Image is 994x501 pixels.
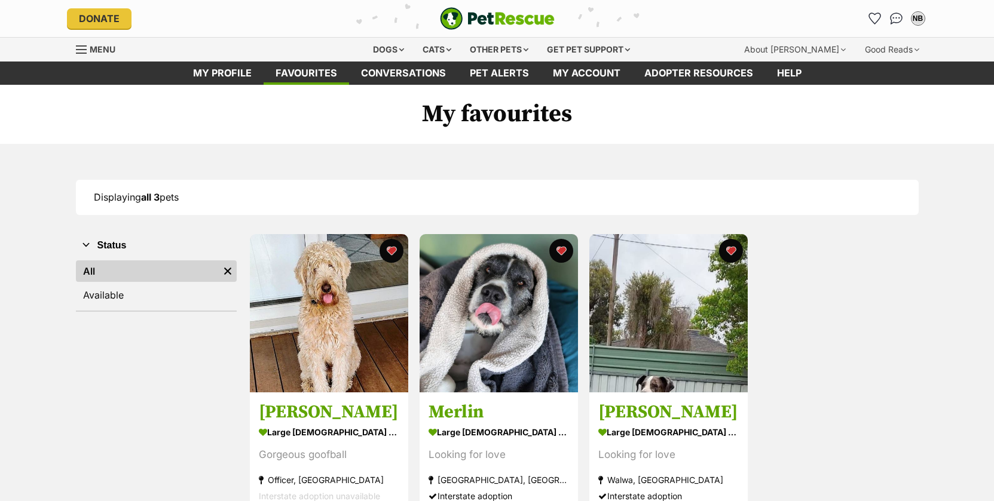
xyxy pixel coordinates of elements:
[259,423,399,441] div: large [DEMOGRAPHIC_DATA] Dog
[365,38,412,62] div: Dogs
[440,7,555,30] a: PetRescue
[349,62,458,85] a: conversations
[632,62,765,85] a: Adopter resources
[598,472,739,488] div: Walwa, [GEOGRAPHIC_DATA]
[429,401,569,423] h3: Merlin
[259,447,399,463] div: Gorgeous goofball
[250,234,408,392] img: Marshall Uffelman
[429,447,569,463] div: Looking for love
[541,62,632,85] a: My account
[264,62,349,85] a: Favourites
[259,401,399,423] h3: [PERSON_NAME]
[429,423,569,441] div: large [DEMOGRAPHIC_DATA] Dog
[440,7,555,30] img: logo-e224e6f780fb5917bec1dbf3a21bbac754714ae5b6737aabdf751b685950b380.svg
[857,38,928,62] div: Good Reads
[598,423,739,441] div: large [DEMOGRAPHIC_DATA] Dog
[94,191,179,203] span: Displaying pets
[219,260,237,282] a: Remove filter
[765,62,813,85] a: Help
[259,491,380,501] span: Interstate adoption unavailable
[909,9,928,28] button: My account
[76,238,237,253] button: Status
[76,258,237,311] div: Status
[259,472,399,488] div: Officer, [GEOGRAPHIC_DATA]
[589,234,748,392] img: Sheck
[76,260,219,282] a: All
[67,8,131,29] a: Donate
[887,9,906,28] a: Conversations
[865,9,928,28] ul: Account quick links
[380,239,403,263] button: favourite
[539,38,638,62] div: Get pet support
[76,284,237,306] a: Available
[181,62,264,85] a: My profile
[912,13,924,24] div: NB
[865,9,885,28] a: Favourites
[719,239,743,263] button: favourite
[429,472,569,488] div: [GEOGRAPHIC_DATA], [GEOGRAPHIC_DATA]
[414,38,460,62] div: Cats
[90,44,115,54] span: Menu
[141,191,160,203] strong: all 3
[598,401,739,423] h3: [PERSON_NAME]
[598,447,739,463] div: Looking for love
[420,234,578,392] img: Merlin
[890,13,903,24] img: chat-41dd97257d64d25036548639549fe6c8038ab92f7586957e7f3b1b290dea8141.svg
[549,239,573,263] button: favourite
[458,62,541,85] a: Pet alerts
[736,38,854,62] div: About [PERSON_NAME]
[76,38,124,59] a: Menu
[461,38,537,62] div: Other pets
